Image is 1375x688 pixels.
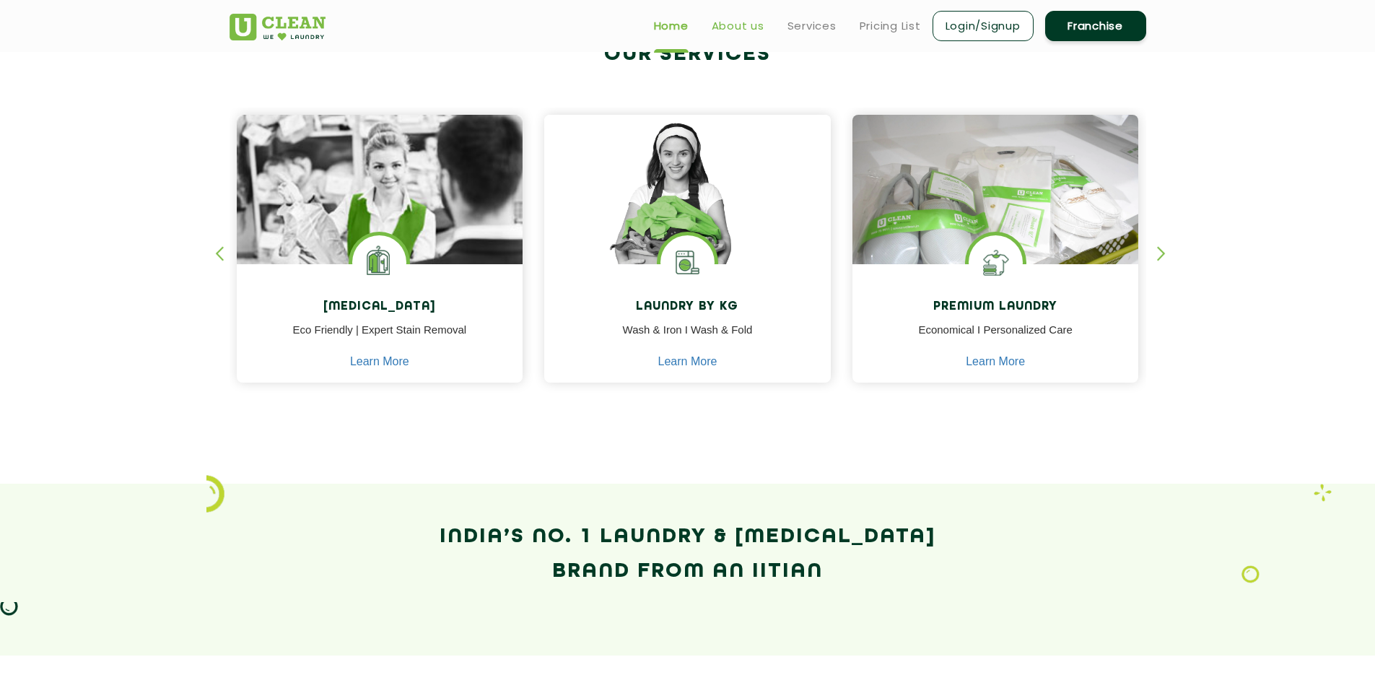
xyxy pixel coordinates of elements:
[863,300,1128,314] h4: Premium Laundry
[660,235,715,289] img: laundry washing machine
[237,115,523,345] img: Drycleaners near me
[658,355,717,368] a: Learn More
[787,17,837,35] a: Services
[654,17,689,35] a: Home
[230,520,1146,589] h2: India’s No. 1 Laundry & [MEDICAL_DATA] Brand from an IITian
[1045,11,1146,41] a: Franchise
[1241,565,1260,584] img: Laundry
[712,17,764,35] a: About us
[352,235,406,289] img: Laundry Services near me
[544,115,831,305] img: a girl with laundry basket
[933,11,1034,41] a: Login/Signup
[969,235,1023,289] img: Shoes Cleaning
[852,115,1139,305] img: laundry done shoes and clothes
[966,355,1025,368] a: Learn More
[1314,484,1332,502] img: Laundry wash and iron
[350,355,409,368] a: Learn More
[230,14,326,40] img: UClean Laundry and Dry Cleaning
[555,300,820,314] h4: Laundry by Kg
[555,322,820,354] p: Wash & Iron I Wash & Fold
[248,322,512,354] p: Eco Friendly | Expert Stain Removal
[248,300,512,314] h4: [MEDICAL_DATA]
[863,322,1128,354] p: Economical I Personalized Care
[206,475,224,513] img: icon_2.png
[860,17,921,35] a: Pricing List
[230,43,1146,66] h2: Our Services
